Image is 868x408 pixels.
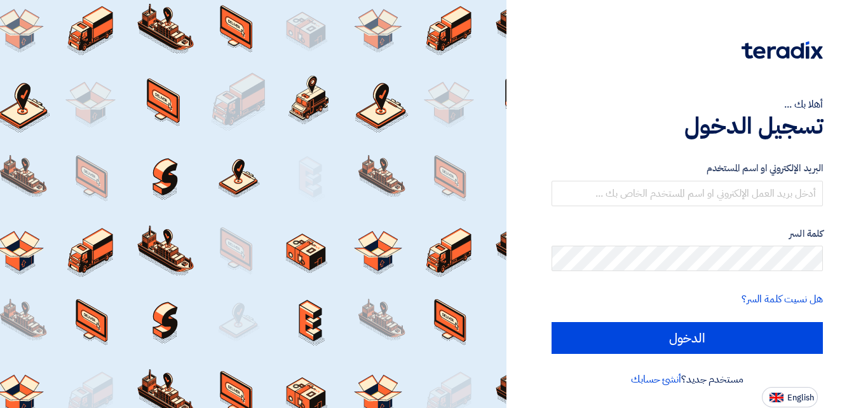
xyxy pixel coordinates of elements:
img: Teradix logo [742,41,823,59]
input: أدخل بريد العمل الإلكتروني او اسم المستخدم الخاص بك ... [552,181,823,206]
a: هل نسيت كلمة السر؟ [742,292,823,307]
label: البريد الإلكتروني او اسم المستخدم [552,161,823,176]
label: كلمة السر [552,227,823,241]
button: English [762,387,818,407]
a: أنشئ حسابك [631,372,681,387]
img: en-US.png [770,393,783,402]
div: أهلا بك ... [552,97,823,112]
input: الدخول [552,322,823,354]
h1: تسجيل الدخول [552,112,823,140]
span: English [787,393,814,402]
div: مستخدم جديد؟ [552,372,823,387]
